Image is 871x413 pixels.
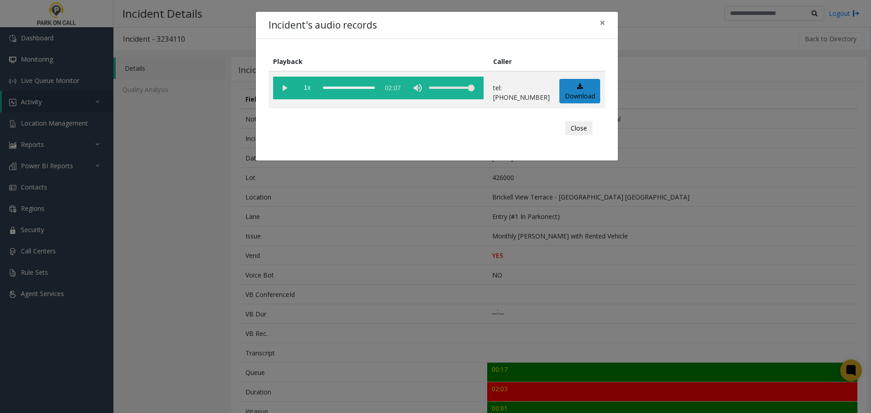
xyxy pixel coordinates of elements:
div: scrub bar [323,77,375,99]
th: Caller [489,52,555,71]
div: volume level [429,77,475,99]
span: playback speed button [296,77,318,99]
a: Download [559,79,600,104]
span: × [600,16,605,29]
button: Close [565,121,592,136]
h4: Incident's audio records [269,18,377,33]
p: tel:[PHONE_NUMBER] [493,83,550,102]
th: Playback [269,52,489,71]
button: Close [593,12,612,34]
